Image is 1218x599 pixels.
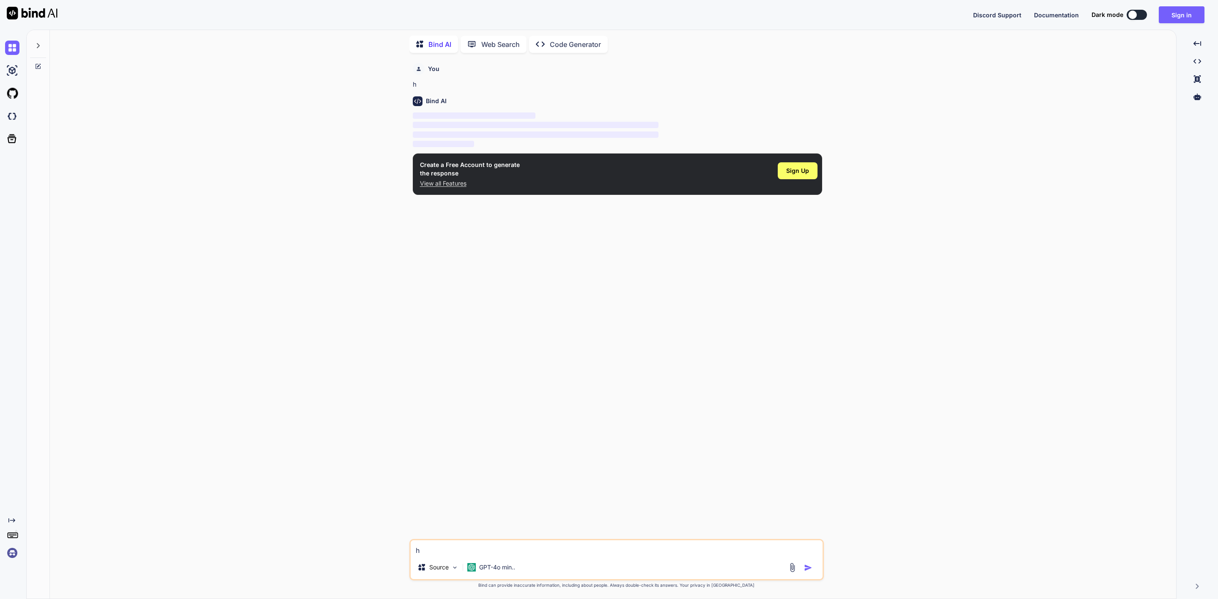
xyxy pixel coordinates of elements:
p: GPT-4o min.. [479,563,515,572]
span: ‌ [413,122,658,128]
button: Sign in [1159,6,1204,23]
span: ‌ [413,112,535,119]
img: Bind AI [7,7,58,19]
h6: You [428,65,439,73]
img: icon [804,563,812,572]
h6: Bind AI [426,97,447,105]
span: ‌ [413,141,474,147]
button: Documentation [1034,11,1079,19]
img: chat [5,41,19,55]
p: Source [429,563,449,572]
p: Code Generator [550,39,601,49]
p: Bind AI [428,39,451,49]
img: githubLight [5,86,19,101]
span: ‌ [413,131,658,138]
img: signin [5,546,19,560]
p: Bind can provide inaccurate information, including about people. Always double-check its answers.... [409,582,824,588]
p: View all Features [420,179,520,188]
img: ai-studio [5,63,19,78]
img: Pick Models [451,564,458,571]
span: Sign Up [786,167,809,175]
p: h [413,80,822,90]
h1: Create a Free Account to generate the response [420,161,520,178]
p: Web Search [481,39,520,49]
span: Dark mode [1092,11,1123,19]
img: darkCloudIdeIcon [5,109,19,123]
img: attachment [787,563,797,572]
button: Discord Support [973,11,1021,19]
img: GPT-4o mini [467,563,476,572]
